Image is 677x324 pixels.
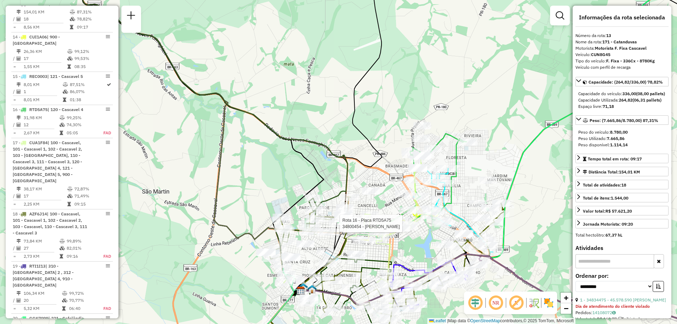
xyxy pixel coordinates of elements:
div: Atividade não roteirizada - ALIE ABEL [455,231,472,238]
span: | 171 - Catanduvas [49,1,86,6]
em: Opções [106,212,110,216]
td: FAD [96,305,111,312]
td: 72,87% [74,185,110,192]
a: Nova sessão e pesquisa [124,8,138,24]
strong: 1.114,14 [610,142,628,147]
div: Motorista: [575,45,669,51]
span: | 100 - Cascavel, 101 - Cascavel 1, 102 - Cascavel 2, 103 - [GEOGRAPHIC_DATA], 110 - Cascavel 3, ... [13,140,82,183]
button: Ordem crescente [653,281,664,292]
td: = [13,253,16,260]
div: Atividade não roteirizada - ARENA JOGA DEZ FUTEB [341,217,359,224]
td: 8,01 KM [23,81,62,88]
div: Atividade não roteirizada - VALTAO BEBIDAS LTDA [408,164,426,171]
span: 16 - [13,107,83,112]
div: Atividade não roteirizada - MARCOS R. RANIERI E [257,249,275,256]
a: OpenStreetMap [470,318,500,323]
i: Tempo total em rota [70,25,73,29]
span: CUA1F84 [29,140,48,145]
i: % de utilização da cubagem [63,90,68,94]
span: CUN8G45 [29,1,49,6]
div: Atividade não roteirizada - C. L. GRANDO - MERCA [373,315,390,322]
i: % de utilização da cubagem [67,194,73,198]
div: Atividade não roteirizada - SUPERMERCADO CASA NO [356,287,373,294]
i: Distância Total [17,82,21,87]
a: 14108072 [592,310,616,315]
i: % de utilização do peso [70,10,75,14]
td: 20 [23,297,62,304]
label: Ordenar por: [575,271,669,280]
span: CUI1A06 [29,34,47,39]
td: 86,07% [69,88,106,95]
i: % de utilização do peso [67,187,73,191]
span: | [447,318,448,323]
td: 71,49% [74,192,110,200]
h4: Atividades [575,245,669,251]
div: Pedidos: [575,310,669,316]
i: % de utilização do peso [67,49,73,54]
td: 2,73 KM [23,253,59,260]
i: % de utilização do peso [62,291,67,295]
td: / [13,121,16,128]
span: AZF6J14 [29,211,47,216]
span: Peso: (7.665,86/8.780,00) 87,31% [590,118,658,123]
span: Capacidade: (264,82/336,00) 78,82% [588,79,663,85]
span: 154,01 KM [619,169,640,175]
img: Ponto de Apoio FAD [299,283,308,292]
i: Total de Atividades [17,298,21,302]
span: Exibir todos [618,316,644,322]
div: Atividade não roteirizada - BULLDOZER BEER LTDA [275,225,293,232]
strong: 264,82 [619,97,633,103]
span: − [564,304,568,313]
td: 8,56 KM [23,24,69,31]
div: Atividade não roteirizada - J MATTOS DISTRIBUIDO [469,200,487,207]
i: Distância Total [17,10,21,14]
td: 05:05 [66,129,96,136]
td: 5,32 KM [23,305,62,312]
div: Peso disponível: [578,142,666,148]
div: Atividade não roteirizada - MERCADO SAMARA LTDA [413,152,431,159]
i: Total de Atividades [17,90,21,94]
a: 1 - 34834475 - 45.578.590 [PERSON_NAME] [580,297,666,302]
a: Exibir filtros [553,8,567,23]
div: Tipo do veículo: [575,58,669,64]
div: Atividade não roteirizada - MERCADO VEZARO LTDA [412,135,430,142]
td: 12 [23,121,59,128]
span: 14 - [13,34,60,46]
td: FAD [96,253,111,260]
div: Total de itens: [583,195,628,201]
div: Jornada Motorista: 09:20 [583,221,633,227]
strong: 67,37 hL [605,232,622,238]
td: 06:40 [69,305,96,312]
td: 17 [23,55,67,62]
i: Total de Atividades [17,246,21,250]
strong: 7.665,86 [607,136,624,141]
a: Jornada Motorista: 09:20 [575,219,669,228]
div: Atividade não roteirizada - CANARIO DISTRIBUIDOR [334,212,352,219]
strong: 18 [621,182,626,188]
a: Total de atividades:18 [575,180,669,189]
div: Atividade não roteirizada - CLAUDEMIR VEMESKOSKI [458,267,475,274]
td: 82,01% [66,245,96,252]
i: Tempo total em rota [67,65,71,69]
i: Distância Total [17,116,21,120]
i: Total de Atividades [17,17,21,21]
div: Atividade não roteirizada - COMERCIO DE BEBIDAS [410,207,428,214]
div: Atividade não roteirizada - D S SVOLINSKI LTDA [347,251,365,258]
strong: 71,18 [603,104,614,109]
div: Atividade não roteirizada - ASSOC REG ENG AGRONO [447,243,465,250]
a: Peso: (7.665,86/8.780,00) 87,31% [575,115,669,125]
span: RTI1I13 [29,263,45,269]
strong: R$ 57.621,20 [605,208,632,214]
div: Map data © contributors,© 2025 TomTom, Microsoft [427,318,575,324]
div: Atividade não roteirizada - R MOREIRA MERCADO [281,254,299,261]
div: Número da rota: [575,32,669,39]
span: | 900 - [GEOGRAPHIC_DATA] [13,34,60,46]
div: Atividade não roteirizada - 60.660.213 MARCIANO ANDRE WECKER [296,240,314,247]
td: 1,55 KM [23,63,67,70]
img: CDD Cascavel [296,286,305,295]
a: Zoom in [561,293,571,303]
em: Opções [106,35,110,39]
div: Atividade não roteirizada - VALTAO BEBIDAS LTDA [410,165,427,172]
a: Leaflet [429,318,446,323]
span: 19 - [13,263,74,288]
